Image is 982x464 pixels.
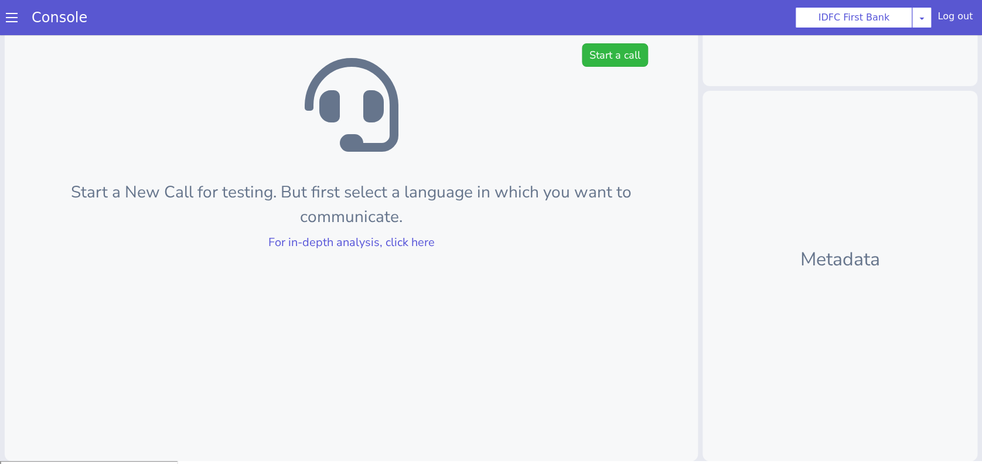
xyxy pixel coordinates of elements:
p: Start a New Call for testing. But first select a language in which you want to communicate. [23,148,679,197]
div: Log out [937,9,973,28]
a: For in-depth analysis, click here [268,203,435,219]
button: Start a call [582,12,648,35]
button: IDFC First Bank [795,7,912,28]
p: Metadata [721,214,959,242]
a: Console [18,9,101,26]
